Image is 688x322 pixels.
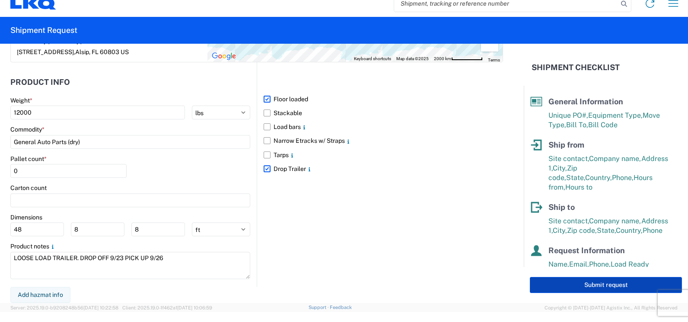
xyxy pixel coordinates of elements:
[10,97,32,104] label: Weight
[553,164,567,172] span: City,
[597,226,616,235] span: State,
[589,217,641,225] span: Company name,
[553,226,567,235] span: City,
[264,162,503,176] label: Drop Trailer
[264,134,503,148] label: Narrow Etracks w/ Straps
[488,58,500,62] a: Terms
[330,305,352,310] a: Feedback
[588,111,643,119] span: Equipment Type,
[396,56,429,61] span: Map data ©2025
[588,121,618,129] span: Bill Code
[532,62,620,73] h2: Shipment Checklist
[10,213,42,221] label: Dimensions
[264,106,503,120] label: Stackable
[10,305,118,310] span: Server: 2025.19.0-b9208248b56
[17,38,83,45] strong: 3051 Alsip
[548,111,588,119] span: Unique PO#,
[585,174,612,182] span: Country,
[548,155,589,163] span: Site contact,
[131,222,185,236] input: H
[565,183,592,191] span: Hours to
[548,203,575,212] span: Ship to
[17,48,75,55] span: [STREET_ADDRESS],
[177,305,212,310] span: [DATE] 10:06:59
[48,38,83,45] span: (3051 Alsip)
[264,148,503,162] label: Tarps
[10,242,56,250] label: Product notes
[354,56,391,62] button: Keyboard shortcuts
[10,78,70,87] h2: Product Info
[83,305,118,310] span: [DATE] 10:22:58
[548,217,589,225] span: Site contact,
[643,226,663,235] span: Phone
[548,97,623,106] span: General Information
[10,184,47,192] label: Carton count
[567,226,597,235] span: Zip code,
[548,140,584,149] span: Ship from
[612,174,634,182] span: Phone,
[569,260,589,268] span: Email,
[10,155,47,163] label: Pallet count
[210,51,238,62] a: Open this area in Google Maps (opens a new window)
[589,260,611,268] span: Phone,
[10,126,45,133] label: Commodity
[10,222,64,236] input: L
[71,222,124,236] input: W
[210,51,238,62] img: Google
[75,48,129,55] span: Alsip, FL 60803 US
[309,305,330,310] a: Support
[548,246,625,255] span: Request Information
[264,92,503,106] label: Floor loaded
[431,56,485,62] button: Map Scale: 2000 km per 69 pixels
[434,56,451,61] span: 2000 km
[566,121,588,129] span: Bill To,
[616,226,643,235] span: Country,
[589,155,641,163] span: Company name,
[545,304,678,312] span: Copyright © [DATE]-[DATE] Agistix Inc., All Rights Reserved
[10,287,70,303] button: Add hazmat info
[264,120,503,134] label: Load bars
[530,277,682,293] button: Submit request
[548,260,569,268] span: Name,
[10,25,77,35] h2: Shipment Request
[122,305,212,310] span: Client: 2025.19.0-1f462a1
[566,174,585,182] span: State,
